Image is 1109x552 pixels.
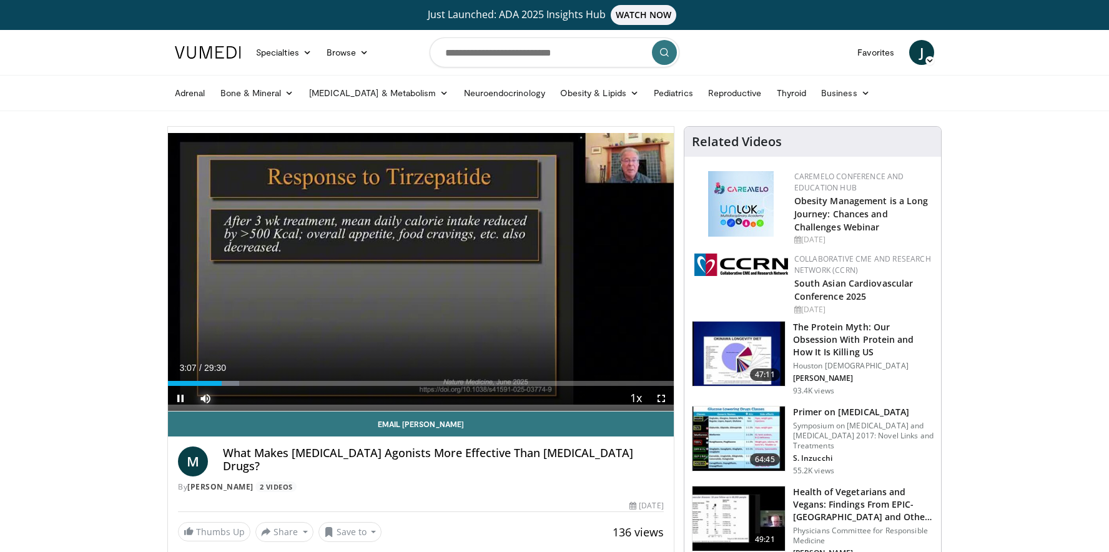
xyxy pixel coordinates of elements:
a: Pediatrics [646,81,701,106]
p: Symposium on [MEDICAL_DATA] and [MEDICAL_DATA] 2017: Novel Links and Treatments [793,421,934,451]
a: [PERSON_NAME] [187,481,254,492]
span: / [199,363,202,373]
p: Houston [DEMOGRAPHIC_DATA] [793,361,934,371]
span: 3:07 [179,363,196,373]
a: Specialties [249,40,319,65]
div: By [178,481,664,493]
a: CaReMeLO Conference and Education Hub [794,171,904,193]
img: VuMedi Logo [175,46,241,59]
button: Share [255,522,313,542]
a: M [178,446,208,476]
h4: Related Videos [692,134,782,149]
div: [DATE] [629,500,663,511]
a: Obesity Management is a Long Journey: Chances and Challenges Webinar [794,195,929,233]
h3: Health of Vegetarians and Vegans: Findings From EPIC-[GEOGRAPHIC_DATA] and Othe… [793,486,934,523]
a: 64:45 Primer on [MEDICAL_DATA] Symposium on [MEDICAL_DATA] and [MEDICAL_DATA] 2017: Novel Links a... [692,406,934,476]
a: Business [814,81,877,106]
img: b7b8b05e-5021-418b-a89a-60a270e7cf82.150x105_q85_crop-smart_upscale.jpg [693,322,785,387]
a: Email [PERSON_NAME] [168,412,674,436]
a: Adrenal [167,81,213,106]
a: Thumbs Up [178,522,250,541]
a: Bone & Mineral [213,81,302,106]
p: S. Inzucchi [793,453,934,463]
div: [DATE] [794,234,931,245]
button: Pause [168,386,193,411]
a: Reproductive [701,81,769,106]
a: 47:11 The Protein Myth: Our Obsession With Protein and How It Is Killing US Houston [DEMOGRAPHIC_... [692,321,934,396]
a: Just Launched: ADA 2025 Insights HubWATCH NOW [177,5,932,25]
a: Obesity & Lipids [553,81,646,106]
h4: What Makes [MEDICAL_DATA] Agonists More Effective Than [MEDICAL_DATA] Drugs? [223,446,664,473]
img: 606f2b51-b844-428b-aa21-8c0c72d5a896.150x105_q85_crop-smart_upscale.jpg [693,486,785,551]
button: Mute [193,386,218,411]
a: J [909,40,934,65]
button: Save to [318,522,382,542]
span: 136 views [613,525,664,540]
p: 55.2K views [793,466,834,476]
h3: Primer on [MEDICAL_DATA] [793,406,934,418]
video-js: Video Player [168,127,674,412]
span: 64:45 [750,453,780,466]
img: a04ee3ba-8487-4636-b0fb-5e8d268f3737.png.150x105_q85_autocrop_double_scale_upscale_version-0.2.png [694,254,788,276]
p: 93.4K views [793,386,834,396]
a: [MEDICAL_DATA] & Metabolism [302,81,456,106]
a: Collaborative CME and Research Network (CCRN) [794,254,931,275]
a: Thyroid [769,81,814,106]
span: WATCH NOW [611,5,677,25]
a: Browse [319,40,377,65]
button: Fullscreen [649,386,674,411]
h3: The Protein Myth: Our Obsession With Protein and How It Is Killing US [793,321,934,358]
a: Neuroendocrinology [456,81,553,106]
p: [PERSON_NAME] [793,373,934,383]
img: 45df64a9-a6de-482c-8a90-ada250f7980c.png.150x105_q85_autocrop_double_scale_upscale_version-0.2.jpg [708,171,774,237]
span: 47:11 [750,368,780,381]
div: [DATE] [794,304,931,315]
a: 2 Videos [255,481,297,492]
div: Progress Bar [168,381,674,386]
img: 022d2313-3eaa-4549-99ac-ae6801cd1fdc.150x105_q85_crop-smart_upscale.jpg [693,407,785,471]
p: Physicians Committee for Responsible Medicine [793,526,934,546]
span: 49:21 [750,533,780,546]
span: 29:30 [204,363,226,373]
a: Favorites [850,40,902,65]
a: South Asian Cardiovascular Conference 2025 [794,277,914,302]
button: Playback Rate [624,386,649,411]
input: Search topics, interventions [430,37,679,67]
